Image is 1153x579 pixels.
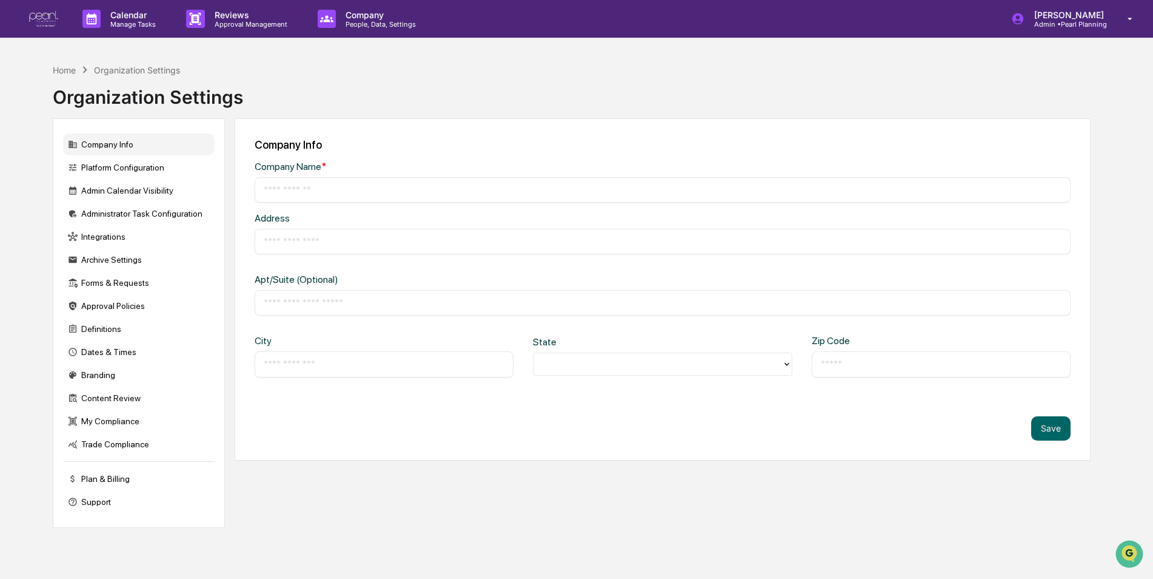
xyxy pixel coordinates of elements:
div: Forms & Requests [63,272,215,294]
div: Platform Configuration [63,157,215,178]
div: State [533,336,649,348]
div: 🗄️ [88,154,98,164]
div: My Compliance [63,410,215,432]
p: Calendar [101,10,162,20]
p: Admin • Pearl Planning [1024,20,1110,29]
div: Apt/Suite (Optional) [255,274,622,285]
button: Save [1031,416,1071,441]
img: 1746055101610-c473b297-6a78-478c-a979-82029cc54cd1 [12,93,34,115]
div: 🖐️ [12,154,22,164]
div: Integrations [63,226,215,248]
div: Company Info [255,138,1071,151]
span: Data Lookup [24,176,76,188]
div: Approval Policies [63,295,215,317]
div: Support [63,491,215,513]
div: Admin Calendar Visibility [63,180,215,201]
div: 🔎 [12,177,22,187]
p: Manage Tasks [101,20,162,29]
div: Dates & Times [63,341,215,363]
a: 🗄️Attestations [83,148,155,170]
span: Preclearance [24,153,78,165]
p: Reviews [205,10,293,20]
button: Start new chat [206,96,221,111]
div: Plan & Billing [63,468,215,490]
iframe: Open customer support [1114,539,1147,572]
p: [PERSON_NAME] [1024,10,1110,20]
div: We're available if you need us! [41,105,153,115]
span: Attestations [100,153,150,165]
p: Company [336,10,422,20]
div: Definitions [63,318,215,340]
div: Archive Settings [63,249,215,271]
span: Pylon [121,206,147,215]
div: Start new chat [41,93,199,105]
div: Trade Compliance [63,433,215,455]
div: Address [255,212,622,224]
div: Home [53,65,76,75]
div: Branding [63,364,215,386]
div: Zip Code [812,335,928,347]
img: logo [29,11,58,27]
p: How can we help? [12,25,221,45]
div: Organization Settings [53,76,243,108]
div: Content Review [63,387,215,409]
a: Powered byPylon [85,205,147,215]
div: Organization Settings [94,65,180,75]
div: City [255,335,371,347]
div: Administrator Task Configuration [63,203,215,225]
p: Approval Management [205,20,293,29]
p: People, Data, Settings [336,20,422,29]
div: Company Info [63,134,215,155]
a: 🖐️Preclearance [7,148,83,170]
a: 🔎Data Lookup [7,171,81,193]
div: Company Name [255,161,622,172]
